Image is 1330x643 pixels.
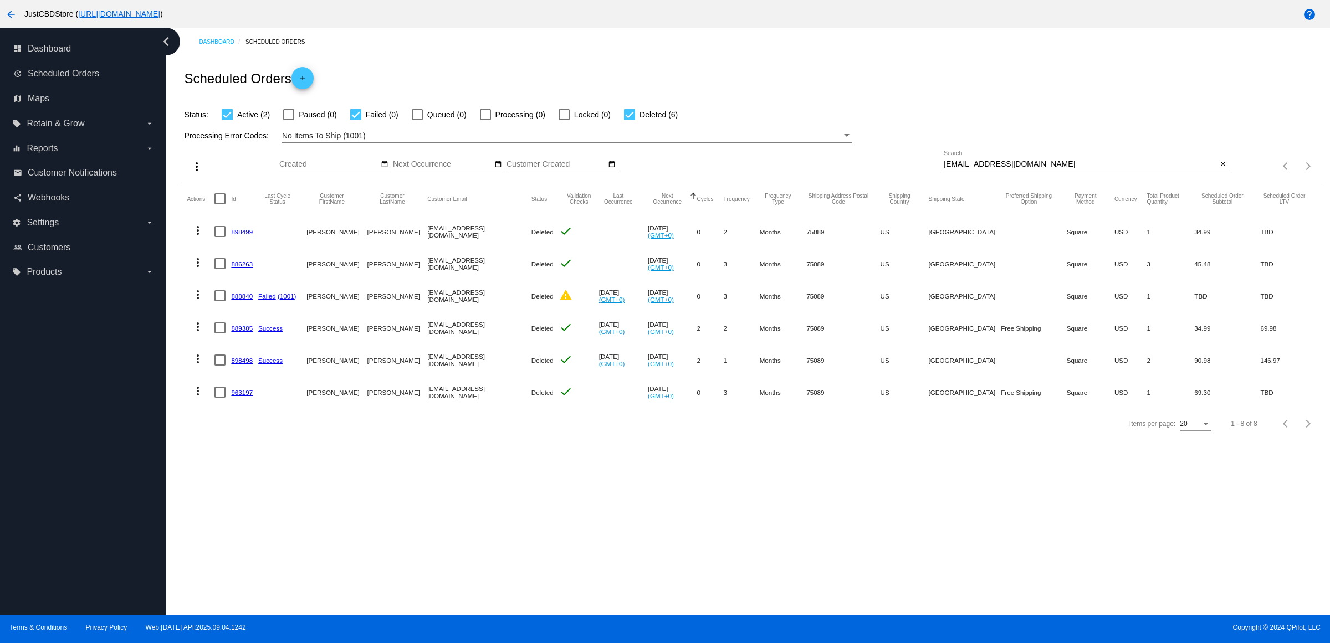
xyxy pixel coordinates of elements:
[881,248,929,280] mat-cell: US
[9,624,67,631] a: Terms & Conditions
[648,193,687,205] button: Change sorting for NextOccurrenceUtc
[531,260,554,268] span: Deleted
[806,248,880,280] mat-cell: 75089
[12,119,21,128] i: local_offer
[1297,413,1319,435] button: Next page
[1067,376,1114,408] mat-cell: Square
[806,312,880,344] mat-cell: 75089
[13,94,22,103] i: map
[559,224,572,238] mat-icon: check
[1147,280,1194,312] mat-cell: 1
[1260,312,1318,344] mat-cell: 69.98
[1067,215,1114,248] mat-cell: Square
[760,193,797,205] button: Change sorting for FrequencyType
[1114,376,1147,408] mat-cell: USD
[28,193,69,203] span: Webhooks
[881,215,929,248] mat-cell: US
[1194,376,1260,408] mat-cell: 69.30
[4,8,18,21] mat-icon: arrow_back
[760,344,807,376] mat-cell: Months
[1114,344,1147,376] mat-cell: USD
[258,325,283,332] a: Success
[697,196,713,202] button: Change sorting for Cycles
[723,376,759,408] mat-cell: 3
[145,144,154,153] i: arrow_drop_down
[599,312,648,344] mat-cell: [DATE]
[1194,215,1260,248] mat-cell: 34.99
[1194,344,1260,376] mat-cell: 90.98
[760,312,807,344] mat-cell: Months
[944,160,1217,169] input: Search
[237,108,270,121] span: Active (2)
[599,193,638,205] button: Change sorting for LastOccurrenceUtc
[1275,413,1297,435] button: Previous page
[1180,420,1187,428] span: 20
[367,344,428,376] mat-cell: [PERSON_NAME]
[1194,248,1260,280] mat-cell: 45.48
[1297,155,1319,177] button: Next page
[1260,376,1318,408] mat-cell: TBD
[24,9,163,18] span: JustCBDStore ( )
[1180,420,1211,428] mat-select: Items per page:
[507,160,606,169] input: Customer Created
[1217,159,1229,171] button: Clear
[648,215,697,248] mat-cell: [DATE]
[1194,312,1260,344] mat-cell: 34.99
[1114,312,1147,344] mat-cell: USD
[13,40,154,58] a: dashboard Dashboard
[282,131,366,140] span: No Items To Ship (1001)
[231,260,253,268] a: 886263
[929,248,1001,280] mat-cell: [GEOGRAPHIC_DATA]
[13,239,154,256] a: people_outline Customers
[1147,182,1194,215] mat-header-cell: Total Product Quantity
[86,624,127,631] a: Privacy Policy
[881,312,929,344] mat-cell: US
[12,268,21,276] i: local_offer
[1114,248,1147,280] mat-cell: USD
[191,256,204,269] mat-icon: more_vert
[640,108,678,121] span: Deleted (6)
[199,33,245,50] a: Dashboard
[27,218,59,228] span: Settings
[648,344,697,376] mat-cell: [DATE]
[806,280,880,312] mat-cell: 75089
[723,248,759,280] mat-cell: 3
[28,44,71,54] span: Dashboard
[1194,193,1250,205] button: Change sorting for Subtotal
[697,344,723,376] mat-cell: 2
[1114,280,1147,312] mat-cell: USD
[881,193,919,205] button: Change sorting for ShippingCountry
[27,267,62,277] span: Products
[648,392,674,399] a: (GMT+0)
[760,248,807,280] mat-cell: Months
[146,624,246,631] a: Web:[DATE] API:2025.09.04.1242
[12,144,21,153] i: equalizer
[881,280,929,312] mat-cell: US
[531,325,554,332] span: Deleted
[427,312,531,344] mat-cell: [EMAIL_ADDRESS][DOMAIN_NAME]
[258,292,276,300] a: Failed
[723,312,759,344] mat-cell: 2
[299,108,336,121] span: Paused (0)
[599,360,625,367] a: (GMT+0)
[1114,215,1147,248] mat-cell: USD
[427,376,531,408] mat-cell: [EMAIL_ADDRESS][DOMAIN_NAME]
[231,325,253,332] a: 889385
[28,94,49,104] span: Maps
[723,196,749,202] button: Change sorting for Frequency
[13,189,154,207] a: share Webhooks
[1001,193,1056,205] button: Change sorting for PreferredShippingOption
[306,376,367,408] mat-cell: [PERSON_NAME]
[929,215,1001,248] mat-cell: [GEOGRAPHIC_DATA]
[495,108,545,121] span: Processing (0)
[1067,280,1114,312] mat-cell: Square
[191,384,204,398] mat-icon: more_vert
[427,215,531,248] mat-cell: [EMAIL_ADDRESS][DOMAIN_NAME]
[28,168,117,178] span: Customer Notifications
[1067,344,1114,376] mat-cell: Square
[13,164,154,182] a: email Customer Notifications
[599,328,625,335] a: (GMT+0)
[574,108,611,121] span: Locked (0)
[697,312,723,344] mat-cell: 2
[279,160,379,169] input: Created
